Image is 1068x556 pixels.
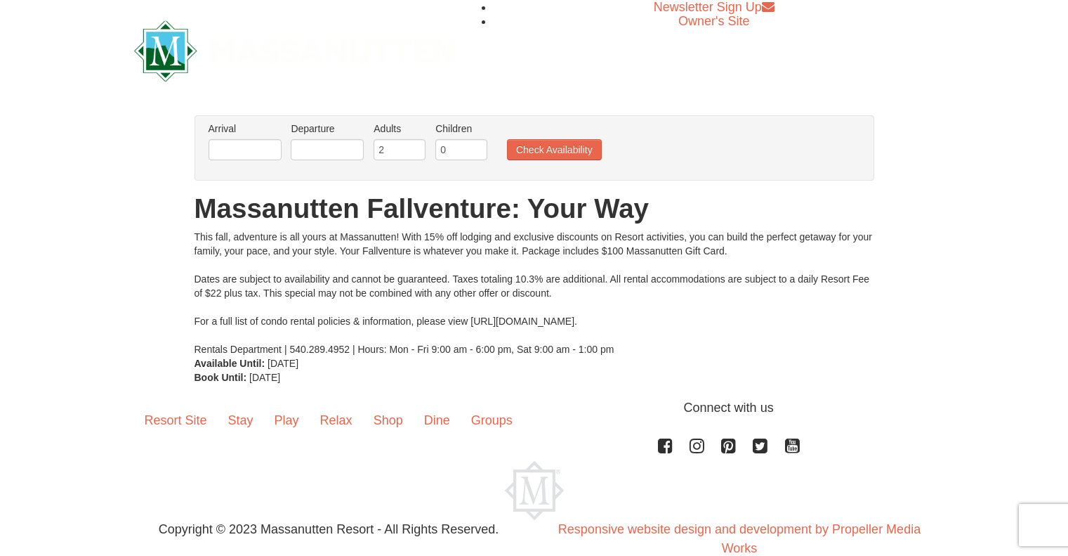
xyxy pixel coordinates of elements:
a: Groups [461,399,523,442]
p: Connect with us [134,399,935,418]
a: Dine [414,399,461,442]
a: Shop [363,399,414,442]
div: This fall, adventure is all yours at Massanutten! With 15% off lodging and exclusive discounts on... [195,230,874,356]
a: Relax [310,399,363,442]
label: Arrival [209,122,282,136]
p: Copyright © 2023 Massanutten Resort - All Rights Reserved. [124,520,534,539]
strong: Available Until: [195,358,265,369]
a: Play [264,399,310,442]
a: Responsive website design and development by Propeller Media Works [558,522,921,555]
span: [DATE] [268,358,298,369]
a: Owner's Site [678,14,749,28]
button: Check Availability [507,139,602,160]
img: Massanutten Resort Logo [505,461,564,520]
h1: Massanutten Fallventure: Your Way [195,195,874,223]
a: Massanutten Resort [134,32,456,65]
a: Stay [218,399,264,442]
label: Adults [374,122,426,136]
img: Massanutten Resort Logo [134,20,456,82]
a: Resort Site [134,399,218,442]
label: Departure [291,122,364,136]
strong: Book Until: [195,372,247,383]
label: Children [435,122,487,136]
span: [DATE] [249,372,280,383]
